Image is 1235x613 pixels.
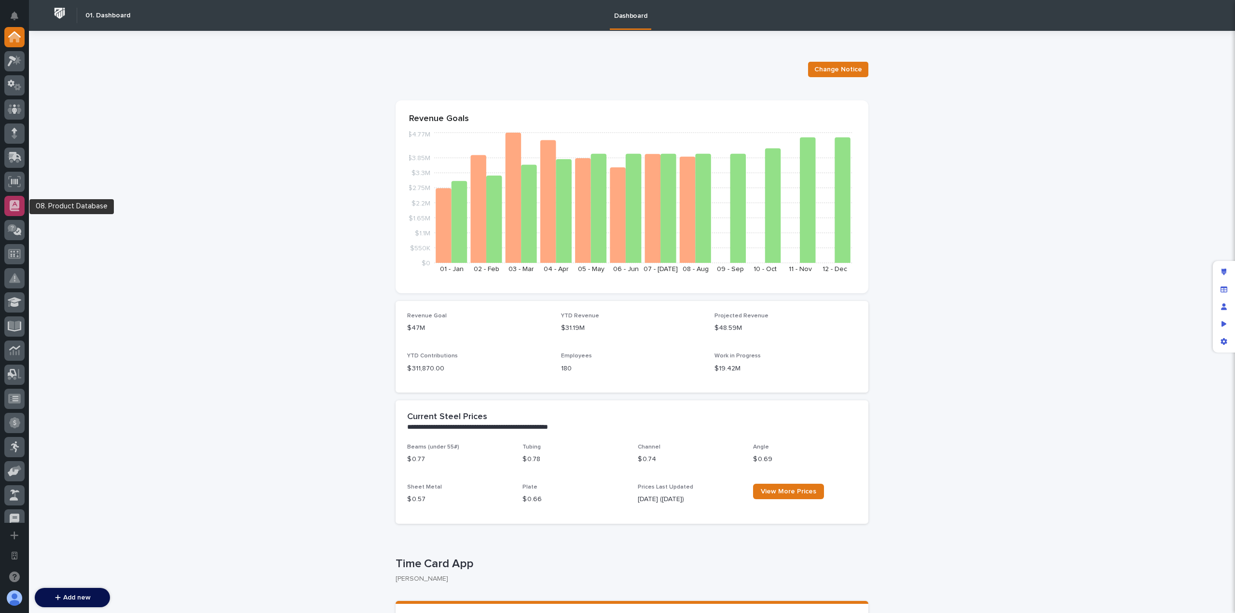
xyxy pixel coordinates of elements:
[410,245,430,251] tspan: $550K
[508,266,534,272] text: 03 - Mar
[522,444,541,450] span: Tubing
[10,38,176,54] p: Welcome 👋
[638,494,741,504] p: [DATE] ([DATE])
[10,9,29,28] img: Stacker
[613,266,639,272] text: 06 - Jun
[164,152,176,163] button: Start new chat
[544,266,569,272] text: 04 - Apr
[522,494,626,504] p: $ 0.66
[409,215,430,221] tspan: $1.65M
[33,159,122,166] div: We're available if you need us!
[412,200,430,206] tspan: $2.2M
[412,170,430,177] tspan: $3.3M
[714,364,857,374] p: $19.42M
[407,444,459,450] span: Beams (under 55#)
[522,454,626,464] p: $ 0.78
[753,454,857,464] p: $ 0.69
[1215,333,1233,350] div: App settings
[407,484,442,490] span: Sheet Metal
[440,266,464,272] text: 01 - Jan
[638,454,741,464] p: $ 0.74
[823,266,847,272] text: 12 - Dec
[407,494,511,504] p: $ 0.57
[60,123,68,130] div: 🔗
[415,230,430,236] tspan: $1.1M
[51,4,69,22] img: Workspace Logo
[10,149,27,166] img: 1736555164131-43832dd5-751b-4058-ba23-39d91318e5a0
[761,488,816,495] span: View More Prices
[638,484,693,490] span: Prices Last Updated
[683,266,709,272] text: 08 - Aug
[561,313,599,319] span: YTD Revenue
[150,180,176,192] button: See all
[396,557,864,571] p: Time Card App
[644,266,678,272] text: 07 - [DATE]
[1215,315,1233,333] div: Preview as
[753,444,769,450] span: Angle
[408,155,430,162] tspan: $3.85M
[714,313,768,319] span: Projected Revenue
[4,6,25,26] button: Notifications
[407,353,458,359] span: YTD Contributions
[1215,263,1233,281] div: Edit layout
[714,323,857,333] p: $48.59M
[808,62,868,77] button: Change Notice
[408,185,430,191] tspan: $2.75M
[33,149,158,159] div: Start new chat
[396,575,861,583] p: [PERSON_NAME]
[4,525,25,545] button: Add a new app...
[1215,281,1233,298] div: Manage fields and data
[409,114,855,124] p: Revenue Goals
[70,122,123,131] span: Onboarding Call
[30,206,78,214] span: [PERSON_NAME]
[407,364,549,374] p: $ 311,870.00
[80,206,83,214] span: •
[56,118,127,135] a: 🔗Onboarding Call
[753,484,824,499] a: View More Prices
[561,364,703,374] p: 180
[754,266,777,272] text: 10 - Oct
[4,545,25,566] button: Open workspace settings
[10,197,25,213] img: Jeff Miller
[85,12,130,20] h2: 01. Dashboard
[4,567,25,587] button: Open support chat
[85,206,105,214] span: [DATE]
[422,260,430,267] tspan: $0
[1215,298,1233,315] div: Manage users
[407,323,549,333] p: $47M
[561,323,703,333] p: $31.19M
[96,228,117,235] span: Pylon
[68,228,117,235] a: Powered byPylon
[717,266,744,272] text: 09 - Sep
[714,353,761,359] span: Work in Progress
[35,588,110,607] button: Add new
[814,65,862,74] span: Change Notice
[12,12,25,27] div: Notifications
[578,266,604,272] text: 05 - May
[10,54,176,69] p: How can we help?
[6,118,56,135] a: 📖Help Docs
[561,353,592,359] span: Employees
[10,182,65,190] div: Past conversations
[638,444,660,450] span: Channel
[789,266,812,272] text: 11 - Nov
[408,131,430,138] tspan: $4.77M
[407,313,447,319] span: Revenue Goal
[474,266,499,272] text: 02 - Feb
[4,588,25,608] button: users-avatar
[10,123,17,130] div: 📖
[407,454,511,464] p: $ 0.77
[19,122,53,131] span: Help Docs
[522,484,537,490] span: Plate
[407,412,487,422] h2: Current Steel Prices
